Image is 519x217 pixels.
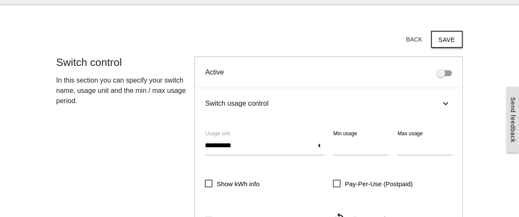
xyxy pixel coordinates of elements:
[333,130,357,137] label: Min usage
[205,98,269,109] span: Switch usage control
[205,130,230,137] label: Usage unit
[205,178,260,189] span: Show kWh info
[399,32,429,47] button: Back
[205,68,224,76] span: Active
[441,97,451,110] i: keyboard_arrow_right
[398,130,423,137] label: Max usage
[56,56,122,68] span: Switch control
[431,31,463,48] button: Save
[333,178,413,189] span: Pay-Per-Use (Postpaid)
[507,87,519,153] a: Send feedback
[56,75,186,106] p: In this section you can specify your switch name, usage unit and the min / max usage period.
